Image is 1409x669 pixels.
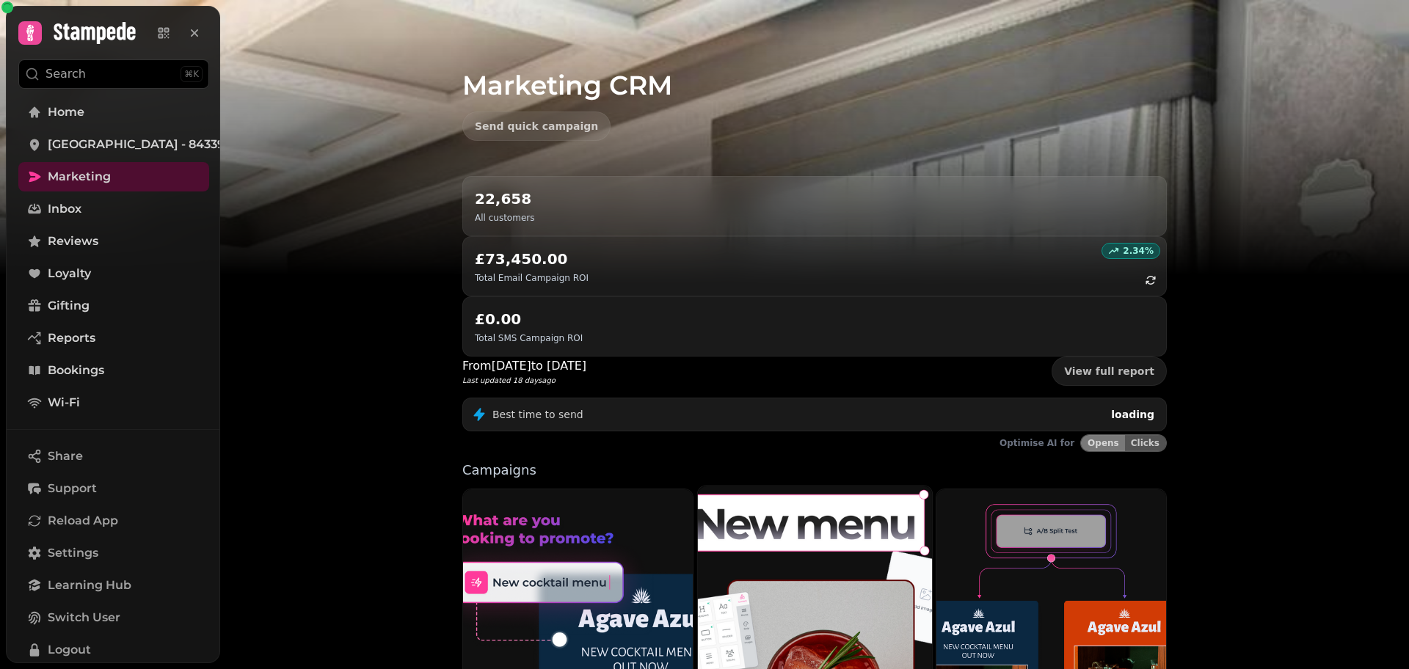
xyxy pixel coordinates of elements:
p: Optimise AI for [1000,437,1074,449]
a: Home [18,98,209,127]
button: Support [18,474,209,503]
h1: Marketing CRM [462,35,1167,100]
a: Marketing [18,162,209,191]
p: Total Email Campaign ROI [475,272,589,284]
h2: 22,658 [475,189,534,209]
div: ⌘K [181,66,203,82]
span: Opens [1088,439,1119,447]
span: [GEOGRAPHIC_DATA] - 84339 [48,136,225,153]
span: Marketing [48,168,111,186]
a: Loyalty [18,259,209,288]
p: Best time to send [492,407,583,422]
p: From [DATE] to [DATE] [462,357,586,375]
p: All customers [475,212,534,224]
span: Support [48,480,97,497]
a: Bookings [18,356,209,385]
span: Reports [48,329,95,347]
span: Reviews [48,233,98,250]
p: 2.34 % [1123,245,1154,257]
a: Wi-Fi [18,388,209,417]
p: Campaigns [462,464,1167,477]
button: refresh [1138,268,1163,293]
span: Gifting [48,297,90,315]
button: Opens [1081,435,1125,451]
span: Learning Hub [48,577,131,594]
span: Logout [48,641,91,659]
button: Send quick campaign [462,111,611,141]
button: Reload App [18,506,209,535]
button: Clicks [1125,435,1166,451]
a: View full report [1052,357,1167,386]
span: Reload App [48,512,118,530]
p: Total SMS Campaign ROI [475,332,583,344]
span: Share [48,447,83,465]
span: Clicks [1131,439,1159,447]
span: Send quick campaign [475,121,598,131]
a: Reports [18,323,209,353]
p: Search [45,65,86,83]
button: Switch User [18,603,209,632]
span: Home [48,103,84,121]
span: Loyalty [48,265,91,282]
button: Logout [18,635,209,665]
a: Inbox [18,194,209,224]
span: Settings [48,544,98,562]
span: Bookings [48,362,104,379]
h2: £0.00 [475,309,583,329]
p: Last updated 18 days ago [462,375,586,386]
a: Reviews [18,227,209,256]
a: Gifting [18,291,209,321]
a: Settings [18,538,209,568]
a: Learning Hub [18,571,209,600]
span: Switch User [48,609,120,626]
a: [GEOGRAPHIC_DATA] - 84339 [18,130,209,159]
button: Share [18,442,209,471]
h2: £73,450.00 [475,249,589,269]
span: loading [1111,409,1154,420]
button: Search⌘K [18,59,209,89]
span: Wi-Fi [48,394,80,412]
span: Inbox [48,200,81,218]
